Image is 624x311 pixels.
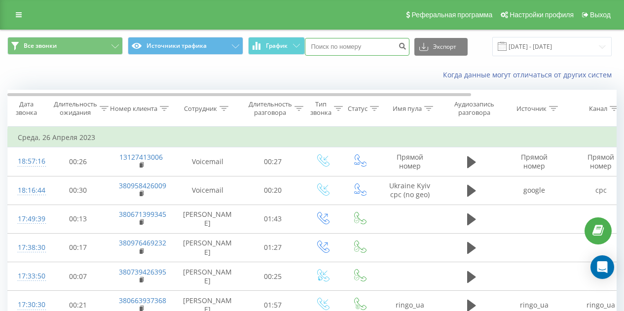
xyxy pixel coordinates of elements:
[173,147,242,176] td: Voicemail
[590,255,614,279] div: Open Intercom Messenger
[47,262,109,291] td: 00:07
[173,205,242,233] td: [PERSON_NAME]
[18,181,37,200] div: 18:16:44
[443,70,617,79] a: Когда данные могут отличаться от других систем
[119,267,166,276] a: 380739426395
[516,104,547,113] div: Источник
[47,205,109,233] td: 00:13
[378,176,442,205] td: Ukraine Kyiv cpc (no geo)
[47,233,109,262] td: 00:17
[119,296,166,305] a: 380663937368
[54,100,97,117] div: Длительность ожидания
[266,42,288,49] span: График
[47,176,109,205] td: 00:30
[8,100,44,117] div: Дата звонка
[242,262,304,291] td: 00:25
[173,233,242,262] td: [PERSON_NAME]
[411,11,492,19] span: Реферальная программа
[7,37,123,55] button: Все звонки
[173,262,242,291] td: [PERSON_NAME]
[119,152,163,162] a: 13127413006
[119,209,166,219] a: 380671399345
[590,11,611,19] span: Выход
[24,42,57,50] span: Все звонки
[249,100,292,117] div: Длительность разговора
[18,152,37,171] div: 18:57:16
[47,147,109,176] td: 00:26
[128,37,243,55] button: Источники трафика
[589,104,607,113] div: Канал
[414,38,468,56] button: Экспорт
[305,38,409,56] input: Поиск по номеру
[450,100,498,117] div: Аудиозапись разговора
[348,104,367,113] div: Статус
[242,176,304,205] td: 00:20
[501,176,568,205] td: google
[393,104,422,113] div: Имя пула
[18,238,37,257] div: 17:38:30
[110,104,157,113] div: Номер клиента
[310,100,331,117] div: Тип звонка
[242,147,304,176] td: 00:27
[119,238,166,247] a: 380976469232
[501,147,568,176] td: Прямой номер
[378,147,442,176] td: Прямой номер
[18,267,37,286] div: 17:33:50
[510,11,574,19] span: Настройки профиля
[173,176,242,205] td: Voicemail
[184,104,217,113] div: Сотрудник
[242,233,304,262] td: 01:27
[18,209,37,229] div: 17:49:39
[248,37,305,55] button: График
[119,181,166,190] a: 380958426009
[242,205,304,233] td: 01:43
